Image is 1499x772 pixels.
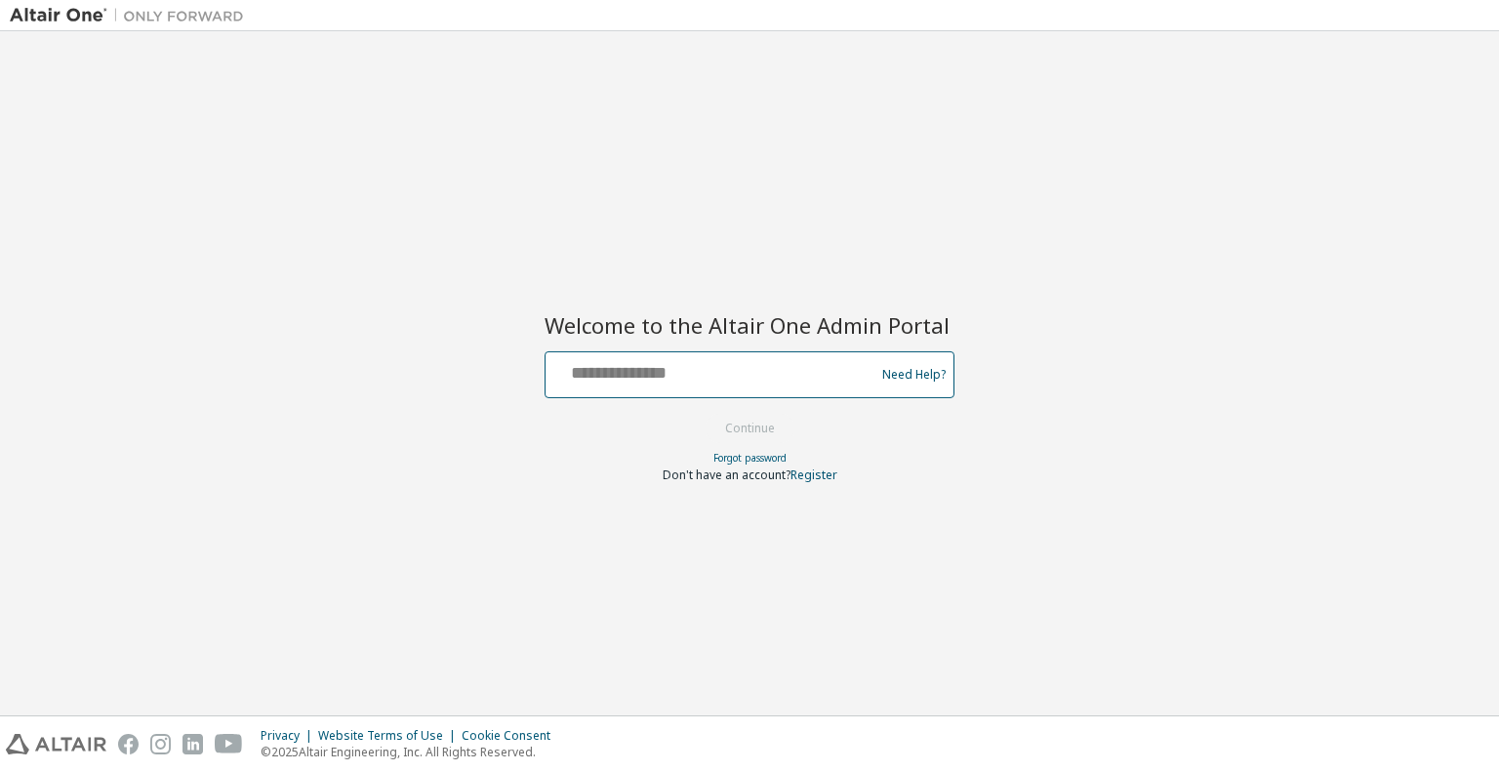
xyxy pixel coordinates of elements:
a: Need Help? [882,374,946,375]
img: instagram.svg [150,734,171,754]
img: Altair One [10,6,254,25]
h2: Welcome to the Altair One Admin Portal [545,311,954,339]
img: linkedin.svg [182,734,203,754]
img: facebook.svg [118,734,139,754]
span: Don't have an account? [663,467,790,483]
div: Website Terms of Use [318,728,462,744]
a: Forgot password [713,451,787,465]
img: youtube.svg [215,734,243,754]
div: Cookie Consent [462,728,562,744]
div: Privacy [261,728,318,744]
p: © 2025 Altair Engineering, Inc. All Rights Reserved. [261,744,562,760]
a: Register [790,467,837,483]
img: altair_logo.svg [6,734,106,754]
